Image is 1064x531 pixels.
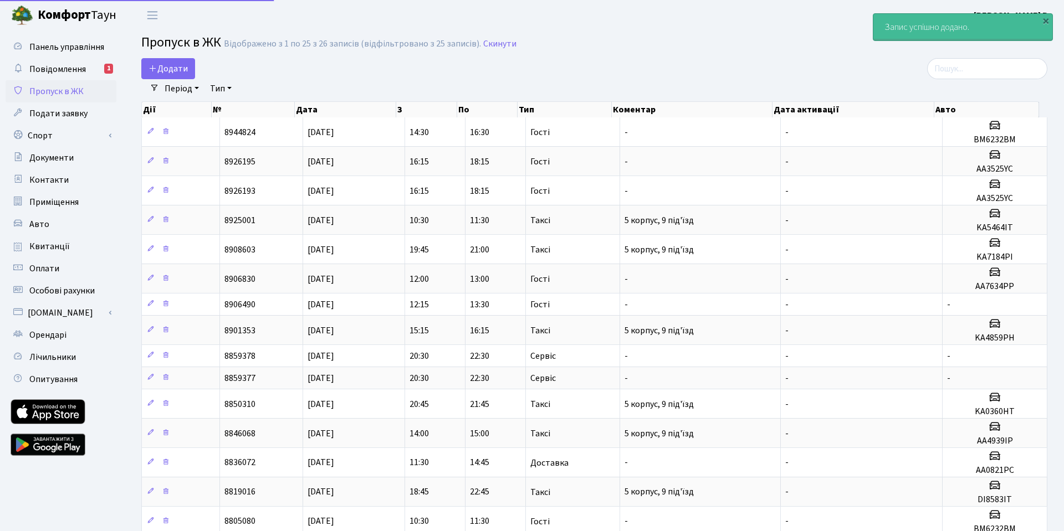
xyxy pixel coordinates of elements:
button: Переключити навігацію [139,6,166,24]
span: Документи [29,152,74,164]
a: Тип [206,79,236,98]
span: Оплати [29,262,59,275]
a: Особові рахунки [6,280,116,302]
span: 13:00 [470,273,489,285]
span: [DATE] [308,298,334,311]
span: 11:30 [470,214,489,226]
span: Доставка [530,458,569,467]
span: Таксі [530,326,550,335]
a: Додати [141,58,195,79]
span: 14:30 [410,126,429,138]
h5: KA5464IT [947,223,1042,233]
th: З [396,102,457,117]
span: - [625,372,628,384]
span: - [785,156,789,168]
span: - [785,185,789,197]
span: 11:30 [410,457,429,469]
span: Таксі [530,429,550,438]
a: Повідомлення1 [6,58,116,80]
span: 16:30 [470,126,489,138]
span: 20:30 [410,350,429,362]
span: 15:00 [470,427,489,440]
img: logo.png [11,4,33,27]
span: 8926195 [224,156,255,168]
div: × [1040,15,1051,26]
h5: KA0360HT [947,406,1042,417]
span: 22:30 [470,372,489,384]
a: Орендарі [6,324,116,346]
h5: KA4859PH [947,333,1042,343]
span: 5 корпус, 9 під'їзд [625,398,694,410]
span: 8850310 [224,398,255,410]
h5: AA4939IP [947,436,1042,446]
a: [DOMAIN_NAME] [6,302,116,324]
span: 8906490 [224,298,255,311]
span: [DATE] [308,126,334,138]
span: Сервіс [530,352,556,360]
span: 8819016 [224,486,255,498]
span: Гості [530,157,550,166]
span: 14:45 [470,457,489,469]
a: Приміщення [6,191,116,213]
span: Контакти [29,174,69,186]
span: Пропуск в ЖК [29,85,84,97]
span: - [785,298,789,311]
span: 5 корпус, 9 під'їзд [625,427,694,440]
span: [DATE] [308,515,334,528]
span: 14:00 [410,427,429,440]
span: Гості [530,517,550,526]
span: Гості [530,275,550,283]
span: Повідомлення [29,63,86,75]
span: 18:15 [470,185,489,197]
span: - [947,372,950,384]
span: 21:00 [470,244,489,256]
span: 20:30 [410,372,429,384]
span: Авто [29,218,49,230]
span: 8944824 [224,126,255,138]
span: Пропуск в ЖК [141,33,221,52]
span: 8908603 [224,244,255,256]
div: Відображено з 1 по 25 з 26 записів (відфільтровано з 25 записів). [224,39,481,49]
span: Панель управління [29,41,104,53]
th: Дата [295,102,396,117]
span: 12:00 [410,273,429,285]
a: Контакти [6,169,116,191]
th: № [212,102,295,117]
span: - [785,126,789,138]
span: 20:45 [410,398,429,410]
span: - [785,324,789,337]
span: - [625,515,628,528]
span: 16:15 [470,324,489,337]
span: - [785,427,789,440]
span: 8859378 [224,350,255,362]
h5: AA3525YC [947,193,1042,204]
span: [DATE] [308,457,334,469]
a: Оплати [6,257,116,280]
a: [PERSON_NAME] В. [974,9,1051,22]
span: 8805080 [224,515,255,528]
h5: AA3525YC [947,164,1042,174]
span: [DATE] [308,427,334,440]
div: Запис успішно додано. [873,14,1052,40]
span: Таксі [530,400,550,409]
span: Гості [530,187,550,195]
a: Скинути [483,39,516,49]
span: [DATE] [308,372,334,384]
span: 16:15 [410,185,429,197]
span: Таксі [530,488,550,497]
a: Період [160,79,203,98]
span: - [625,156,628,168]
span: 15:15 [410,324,429,337]
span: 5 корпус, 9 під'їзд [625,324,694,337]
th: Тип [518,102,612,117]
a: Опитування [6,368,116,390]
span: Додати [149,63,188,75]
span: Таксі [530,245,550,254]
span: 19:45 [410,244,429,256]
h5: DI8583IT [947,494,1042,505]
span: [DATE] [308,156,334,168]
span: - [625,273,628,285]
span: 8925001 [224,214,255,226]
span: 22:30 [470,350,489,362]
span: Таун [38,6,116,25]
